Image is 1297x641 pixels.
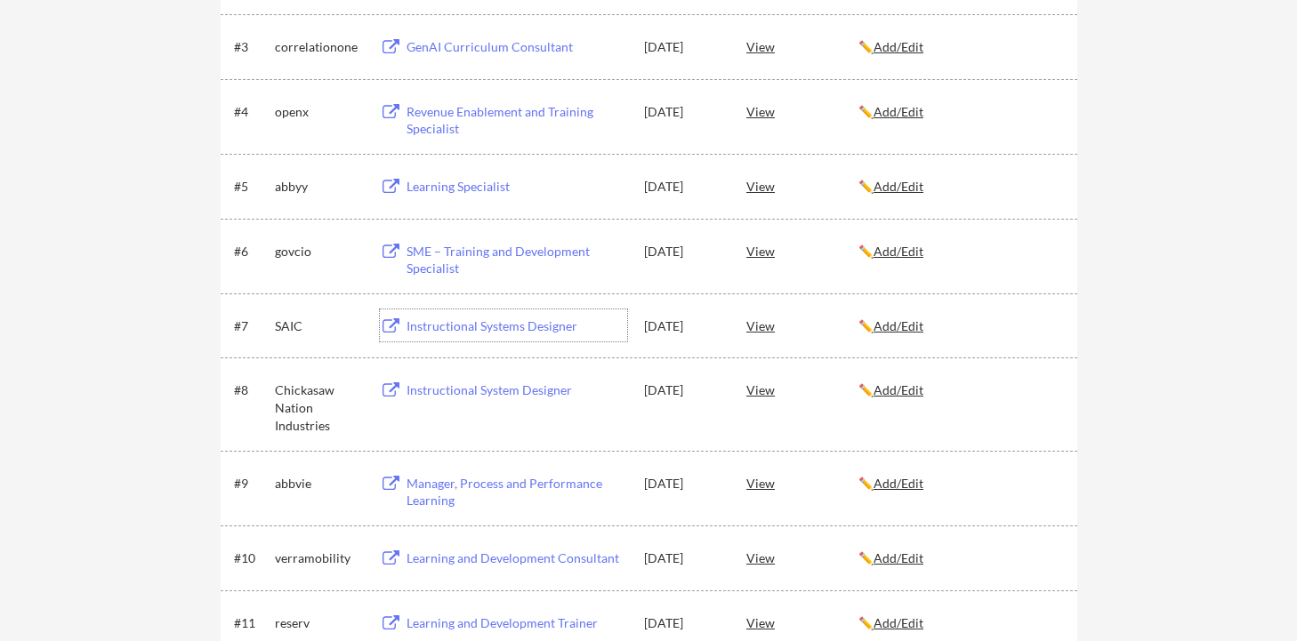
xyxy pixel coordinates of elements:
[644,614,722,632] div: [DATE]
[746,30,858,62] div: View
[746,95,858,127] div: View
[644,103,722,121] div: [DATE]
[234,38,269,56] div: #3
[234,381,269,399] div: #8
[874,104,923,119] u: Add/Edit
[644,475,722,493] div: [DATE]
[407,614,627,632] div: Learning and Development Trainer
[234,614,269,632] div: #11
[234,317,269,335] div: #7
[644,549,722,567] div: [DATE]
[644,38,722,56] div: [DATE]
[746,309,858,341] div: View
[644,317,722,335] div: [DATE]
[234,178,269,196] div: #5
[234,549,269,567] div: #10
[874,179,923,194] u: Add/Edit
[407,317,627,335] div: Instructional Systems Designer
[874,550,923,565] u: Add/Edit
[275,103,364,121] div: openx
[858,103,1061,121] div: ✏️
[858,475,1061,493] div: ✏️
[407,103,627,138] div: Revenue Enablement and Training Specialist
[874,615,923,630] u: Add/Edit
[644,381,722,399] div: [DATE]
[275,243,364,260] div: govcio
[407,475,627,509] div: Manager, Process and Performance Learning
[746,606,858,638] div: View
[746,170,858,202] div: View
[275,475,364,493] div: abbvie
[746,541,858,573] div: View
[275,317,364,335] div: SAIC
[874,39,923,54] u: Add/Edit
[275,178,364,196] div: abbyy
[746,235,858,267] div: View
[874,244,923,259] u: Add/Edit
[234,475,269,493] div: #9
[234,243,269,260] div: #6
[234,103,269,121] div: #4
[874,382,923,397] u: Add/Edit
[858,614,1061,632] div: ✏️
[746,467,858,499] div: View
[858,243,1061,260] div: ✏️
[275,549,364,567] div: verramobility
[644,243,722,260] div: [DATE]
[874,476,923,491] u: Add/Edit
[858,317,1061,335] div: ✏️
[407,549,627,567] div: Learning and Development Consultant
[275,614,364,632] div: reserv
[275,38,364,56] div: correlationone
[644,178,722,196] div: [DATE]
[407,243,627,277] div: SME – Training and Development Specialist
[407,38,627,56] div: GenAI Curriculum Consultant
[858,178,1061,196] div: ✏️
[407,178,627,196] div: Learning Specialist
[275,381,364,434] div: Chickasaw Nation Industries
[858,38,1061,56] div: ✏️
[858,381,1061,399] div: ✏️
[407,381,627,399] div: Instructional System Designer
[858,549,1061,567] div: ✏️
[746,373,858,405] div: View
[874,318,923,333] u: Add/Edit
